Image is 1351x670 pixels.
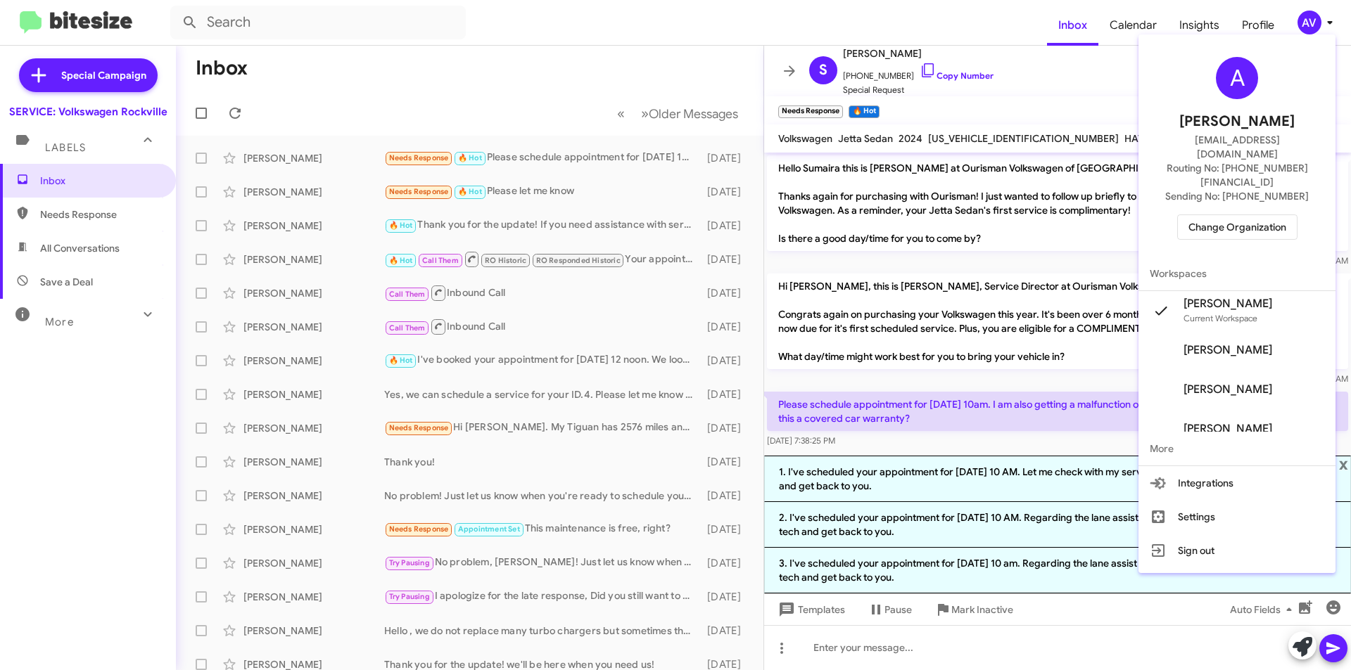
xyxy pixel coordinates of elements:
[1177,214,1298,240] button: Change Organization
[1165,189,1309,203] span: Sending No: [PHONE_NUMBER]
[1179,110,1295,133] span: [PERSON_NAME]
[1138,466,1336,500] button: Integrations
[1138,534,1336,567] button: Sign out
[1138,432,1336,465] span: More
[1184,313,1257,323] span: Current Workspace
[1184,297,1272,311] span: [PERSON_NAME]
[1155,161,1319,189] span: Routing No: [PHONE_NUMBER][FINANCIAL_ID]
[1188,215,1286,239] span: Change Organization
[1155,133,1319,161] span: [EMAIL_ADDRESS][DOMAIN_NAME]
[1138,500,1336,534] button: Settings
[1184,422,1272,436] span: [PERSON_NAME]
[1138,257,1336,290] span: Workspaces
[1216,57,1258,99] div: A
[1184,382,1272,397] span: [PERSON_NAME]
[1184,343,1272,357] span: [PERSON_NAME]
